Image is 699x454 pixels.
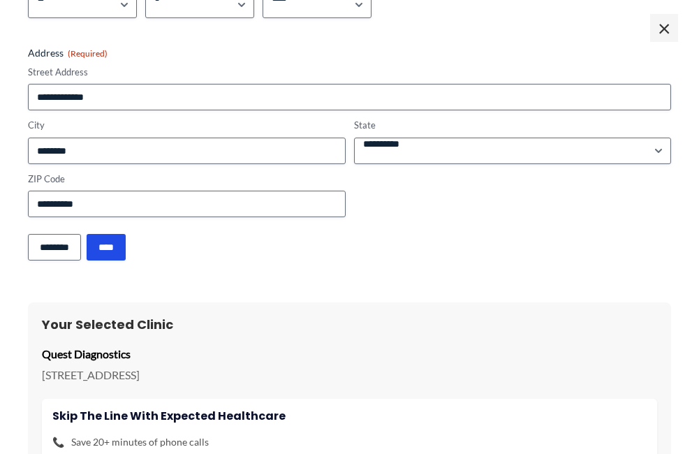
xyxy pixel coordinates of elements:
span: 📞 [52,433,64,451]
label: ZIP Code [28,173,346,186]
label: State [354,119,672,132]
label: City [28,119,346,132]
h4: Skip the line with Expected Healthcare [52,409,647,423]
span: × [650,14,678,42]
h3: Your Selected Clinic [42,316,657,332]
legend: Address [28,46,108,60]
label: Street Address [28,66,671,79]
li: Save 20+ minutes of phone calls [52,433,647,451]
p: [STREET_ADDRESS] [42,365,657,386]
span: (Required) [68,48,108,59]
p: Quest Diagnostics [42,344,657,365]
